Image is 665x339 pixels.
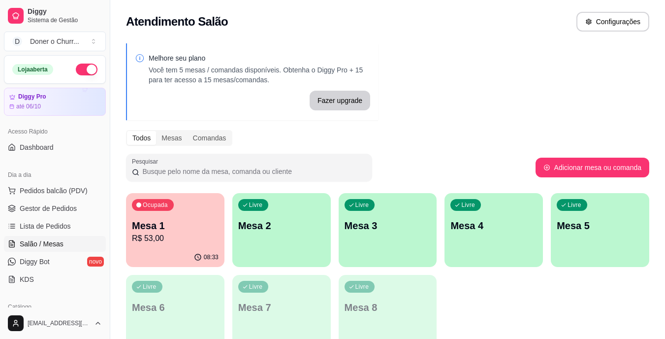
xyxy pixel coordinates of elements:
span: Gestor de Pedidos [20,203,77,213]
p: Ocupada [143,201,168,209]
p: Livre [461,201,475,209]
p: Mesa 3 [345,219,431,233]
button: Pedidos balcão (PDV) [4,183,106,199]
div: Dia a dia [4,167,106,183]
div: Comandas [188,131,232,145]
p: Livre [143,283,157,291]
span: [EMAIL_ADDRESS][DOMAIN_NAME] [28,319,90,327]
p: 08:33 [204,253,219,261]
span: D [12,36,22,46]
a: Gestor de Pedidos [4,201,106,216]
input: Pesquisar [139,167,366,176]
p: Livre [355,201,369,209]
a: Diggy Botnovo [4,254,106,270]
button: Alterar Status [76,64,97,75]
div: Mesas [156,131,187,145]
a: Dashboard [4,139,106,155]
button: Adicionar mesa ou comanda [536,158,649,177]
button: Configurações [576,12,649,32]
a: Salão / Mesas [4,236,106,252]
p: R$ 53,00 [132,233,219,244]
button: OcupadaMesa 1R$ 53,0008:33 [126,193,224,267]
article: até 06/10 [16,102,41,110]
p: Mesa 4 [450,219,537,233]
a: Diggy Proaté 06/10 [4,88,106,116]
p: Livre [249,201,263,209]
h2: Atendimento Salão [126,14,228,30]
button: Fazer upgrade [310,91,370,110]
button: LivreMesa 2 [232,193,331,267]
button: LivreMesa 5 [551,193,649,267]
div: Todos [127,131,156,145]
p: Mesa 2 [238,219,325,233]
p: Mesa 5 [557,219,643,233]
a: Lista de Pedidos [4,218,106,234]
div: Doner o Churr ... [30,36,79,46]
p: Mesa 6 [132,301,219,314]
span: Diggy Bot [20,257,50,267]
button: LivreMesa 3 [339,193,437,267]
span: Pedidos balcão (PDV) [20,186,88,196]
p: Mesa 7 [238,301,325,314]
span: Diggy [28,7,102,16]
p: Mesa 8 [345,301,431,314]
span: Dashboard [20,142,54,152]
p: Melhore seu plano [149,53,370,63]
div: Acesso Rápido [4,124,106,139]
button: LivreMesa 4 [444,193,543,267]
p: Você tem 5 mesas / comandas disponíveis. Obtenha o Diggy Pro + 15 para ter acesso a 15 mesas/coma... [149,65,370,85]
span: Salão / Mesas [20,239,63,249]
p: Livre [568,201,581,209]
p: Livre [249,283,263,291]
article: Diggy Pro [18,93,46,101]
p: Mesa 1 [132,219,219,233]
span: Lista de Pedidos [20,221,71,231]
div: Catálogo [4,299,106,315]
button: [EMAIL_ADDRESS][DOMAIN_NAME] [4,311,106,335]
div: Loja aberta [12,64,53,75]
a: KDS [4,271,106,287]
span: KDS [20,274,34,284]
button: Select a team [4,32,106,51]
p: Livre [355,283,369,291]
span: Sistema de Gestão [28,16,102,24]
label: Pesquisar [132,157,161,166]
a: DiggySistema de Gestão [4,4,106,28]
